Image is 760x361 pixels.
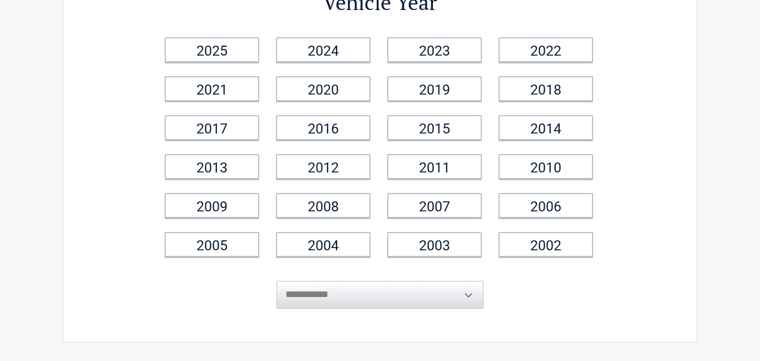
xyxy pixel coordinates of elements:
a: 2009 [165,193,259,218]
a: 2015 [387,115,482,140]
a: 2006 [499,193,593,218]
a: 2018 [499,76,593,101]
a: 2023 [387,37,482,62]
a: 2011 [387,154,482,179]
a: 2022 [499,37,593,62]
a: 2013 [165,154,259,179]
a: 2025 [165,37,259,62]
a: 2008 [276,193,371,218]
a: 2007 [387,193,482,218]
a: 2021 [165,76,259,101]
a: 2002 [499,232,593,257]
a: 2019 [387,76,482,101]
a: 2020 [276,76,371,101]
a: 2016 [276,115,371,140]
a: 2005 [165,232,259,257]
a: 2024 [276,37,371,62]
a: 2017 [165,115,259,140]
a: 2003 [387,232,482,257]
a: 2014 [499,115,593,140]
a: 2010 [499,154,593,179]
a: 2004 [276,232,371,257]
a: 2012 [276,154,371,179]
